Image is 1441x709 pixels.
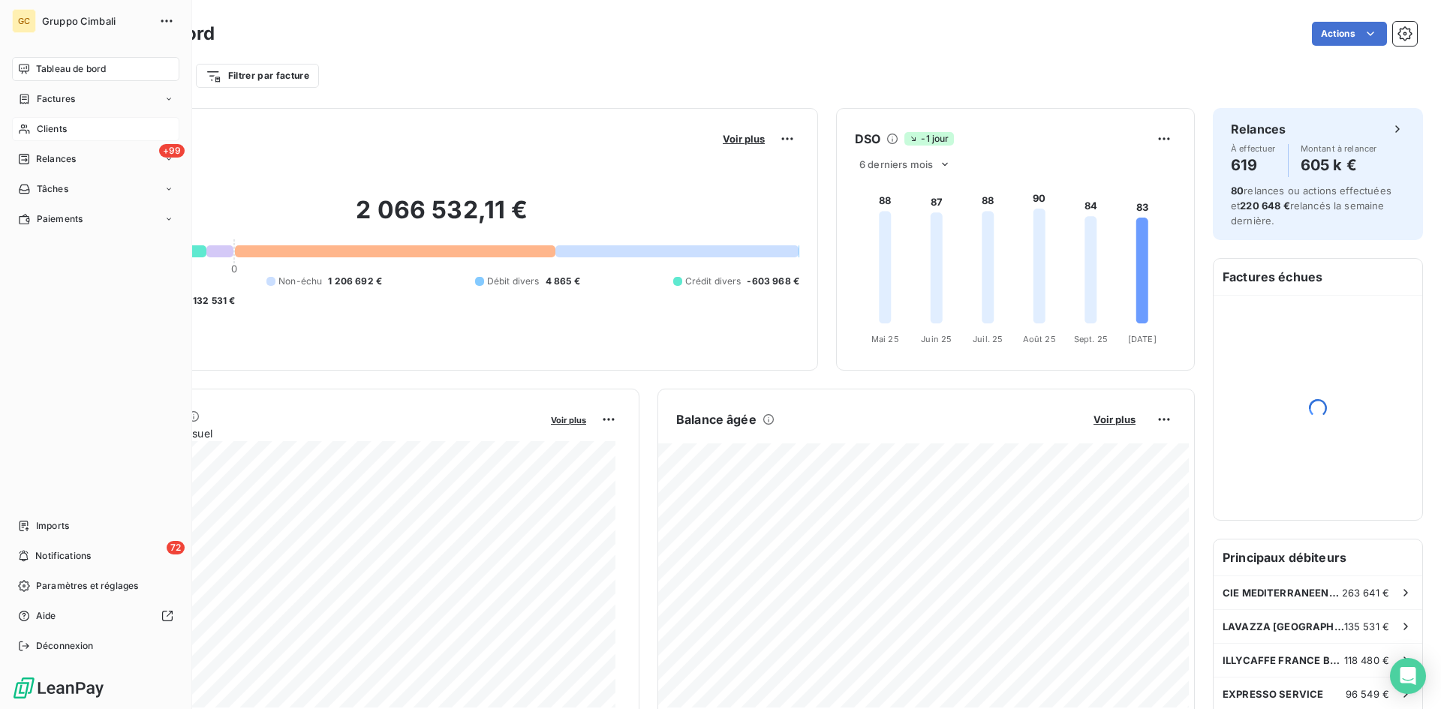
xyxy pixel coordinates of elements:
h4: 619 [1231,153,1276,177]
span: Imports [36,519,69,533]
span: 118 480 € [1344,654,1389,666]
span: Débit divers [487,275,540,288]
span: 80 [1231,185,1244,197]
span: 1 206 692 € [328,275,382,288]
h6: Factures échues [1214,259,1422,295]
span: Tâches [37,182,68,196]
button: Actions [1312,22,1387,46]
h6: Relances [1231,120,1286,138]
span: -1 jour [904,132,953,146]
button: Voir plus [1089,413,1140,426]
span: 4 865 € [546,275,580,288]
span: 263 641 € [1342,587,1389,599]
span: -603 968 € [747,275,799,288]
span: Non-échu [278,275,322,288]
span: 135 531 € [1344,620,1389,632]
span: -132 531 € [188,294,236,308]
span: CIE MEDITERRANEENNE DES CAFES [1223,587,1342,599]
span: 0 [231,263,237,275]
span: Relances [36,152,76,166]
span: 96 549 € [1346,688,1389,700]
img: Logo LeanPay [12,676,105,700]
span: relances ou actions effectuées et relancés la semaine dernière. [1231,185,1391,227]
button: Voir plus [718,132,769,146]
a: Aide [12,604,179,628]
h6: Balance âgée [676,410,757,428]
span: Voir plus [551,415,586,425]
span: +99 [159,144,185,158]
h2: 2 066 532,11 € [85,195,799,240]
button: Voir plus [546,413,591,426]
span: Voir plus [1094,413,1136,425]
span: Gruppo Cimbali [42,15,150,27]
button: Filtrer par facture [196,64,319,88]
h6: DSO [855,130,880,148]
tspan: Juin 25 [921,334,952,344]
span: 6 derniers mois [859,158,933,170]
tspan: [DATE] [1128,334,1157,344]
span: 220 648 € [1240,200,1289,212]
h6: Principaux débiteurs [1214,539,1422,575]
span: Tableau de bord [36,62,106,76]
span: ILLYCAFFE FRANCE BELUX [1223,654,1344,666]
tspan: Sept. 25 [1074,334,1108,344]
span: À effectuer [1231,144,1276,153]
span: EXPRESSO SERVICE [1223,688,1323,700]
span: LAVAZZA [GEOGRAPHIC_DATA] [1223,620,1344,632]
tspan: Juil. 25 [973,334,1003,344]
span: Paramètres et réglages [36,579,138,593]
span: Chiffre d'affaires mensuel [85,425,540,441]
tspan: Mai 25 [871,334,899,344]
span: 72 [167,541,185,554]
span: Voir plus [723,133,765,145]
span: Clients [37,122,67,136]
span: Montant à relancer [1301,144,1377,153]
div: GC [12,9,36,33]
span: Déconnexion [36,639,94,653]
span: Paiements [37,212,83,226]
h4: 605 k € [1301,153,1377,177]
span: Factures [37,92,75,106]
span: Crédit divers [685,275,742,288]
span: Aide [36,609,56,623]
tspan: Août 25 [1023,334,1056,344]
div: Open Intercom Messenger [1390,658,1426,694]
span: Notifications [35,549,91,563]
